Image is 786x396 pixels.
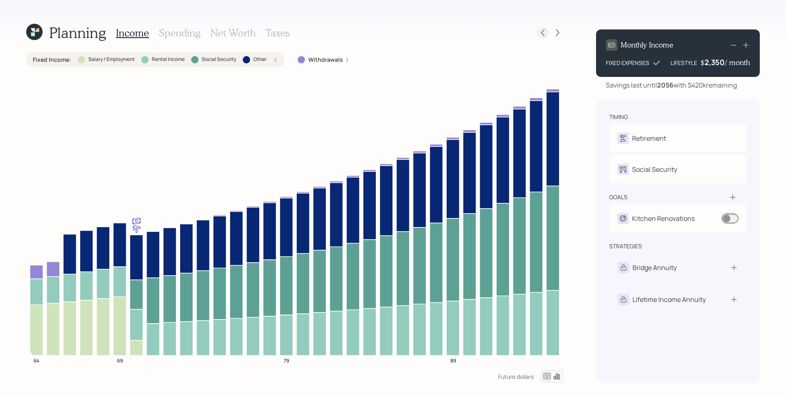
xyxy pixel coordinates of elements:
h4: / month [725,58,750,67]
h3: Net Worth [210,27,256,39]
tspan: 79 [284,357,289,364]
div: Lifetime Income Annuity [632,295,706,304]
tspan: 69 [117,357,123,364]
label: Other [253,56,267,63]
div: FIXED EXPENSES [606,59,649,67]
div: timing [609,113,628,121]
div: Social Security [632,164,677,174]
tspan: 89 [450,357,456,364]
div: goals [609,193,628,201]
h3: Income [116,27,149,39]
div: LIFESTYLE [671,59,697,67]
label: Withdrawals [308,56,343,64]
div: Bridge Annuity [632,263,677,272]
h3: Spending [159,27,201,39]
div: Kitchen Renovations [632,214,695,223]
div: strategies [609,242,642,250]
label: Fixed Income : [33,56,71,64]
tspan: 64 [34,357,39,364]
div: Savings last until with $420k remaining [606,80,737,90]
div: Future dollars [498,373,534,380]
h1: Planning [49,24,106,41]
div: 2,350 [705,57,725,67]
label: Rental Income [152,56,185,63]
label: Social Security [202,56,236,63]
div: Retirement [632,133,666,143]
h4: Monthly Income [621,40,673,49]
label: Salary / Employment [88,56,135,63]
h3: Taxes [266,27,289,39]
b: 2056 [657,81,673,90]
h4: $ [700,58,705,67]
